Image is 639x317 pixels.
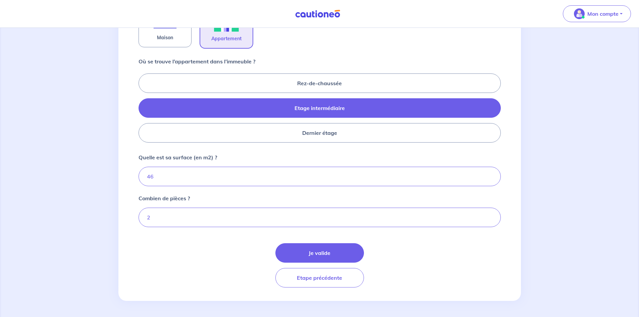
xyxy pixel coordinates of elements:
label: Rez-de-chaussée [139,73,501,93]
label: Etage intermédiaire [139,98,501,118]
label: Dernier étage [139,123,501,143]
img: illu_account_valid_menu.svg [574,8,585,19]
span: Appartement [211,35,242,43]
button: illu_account_valid_menu.svgMon compte [563,5,631,22]
p: Combien de pièces ? [139,194,190,202]
span: Maison [157,34,173,42]
img: Cautioneo [292,10,343,18]
p: Quelle est sa surface (en m2) ? [139,153,217,161]
button: Etape précédente [275,268,364,287]
input: Ex : 67 [139,167,501,186]
button: Je valide [275,243,364,263]
p: Mon compte [587,10,619,18]
input: Ex: 1 [139,208,501,227]
p: Où se trouve l’appartement dans l’immeuble ? [139,57,255,65]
